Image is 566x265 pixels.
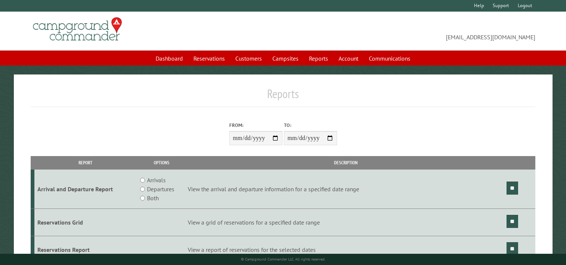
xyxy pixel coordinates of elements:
[34,156,137,169] th: Report
[34,236,137,263] td: Reservations Report
[187,156,505,169] th: Description
[147,194,159,202] label: Both
[305,51,333,66] a: Reports
[187,236,505,263] td: View a report of reservations for the selected dates
[334,51,363,66] a: Account
[284,122,337,129] label: To:
[283,21,536,42] span: [EMAIL_ADDRESS][DOMAIN_NAME]
[34,209,137,236] td: Reservations Grid
[147,176,166,185] label: Arrivals
[268,51,303,66] a: Campsites
[137,156,187,169] th: Options
[229,122,282,129] label: From:
[151,51,187,66] a: Dashboard
[147,185,174,194] label: Departures
[189,51,229,66] a: Reservations
[187,209,505,236] td: View a grid of reservations for a specified date range
[231,51,266,66] a: Customers
[31,86,535,107] h1: Reports
[364,51,415,66] a: Communications
[31,15,124,44] img: Campground Commander
[187,170,505,209] td: View the arrival and departure information for a specified date range
[34,170,137,209] td: Arrival and Departure Report
[241,257,325,262] small: © Campground Commander LLC. All rights reserved.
